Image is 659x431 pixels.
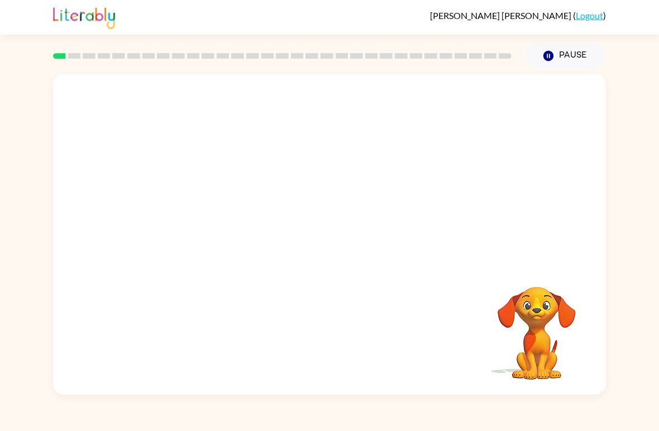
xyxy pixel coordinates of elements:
span: [PERSON_NAME] [PERSON_NAME] [430,10,573,21]
div: ( ) [430,10,606,21]
a: Logout [576,10,603,21]
button: Pause [525,43,606,69]
img: Literably [53,4,115,29]
video: Your browser must support playing .mp4 files to use Literably. Please try using another browser. [481,269,593,381]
